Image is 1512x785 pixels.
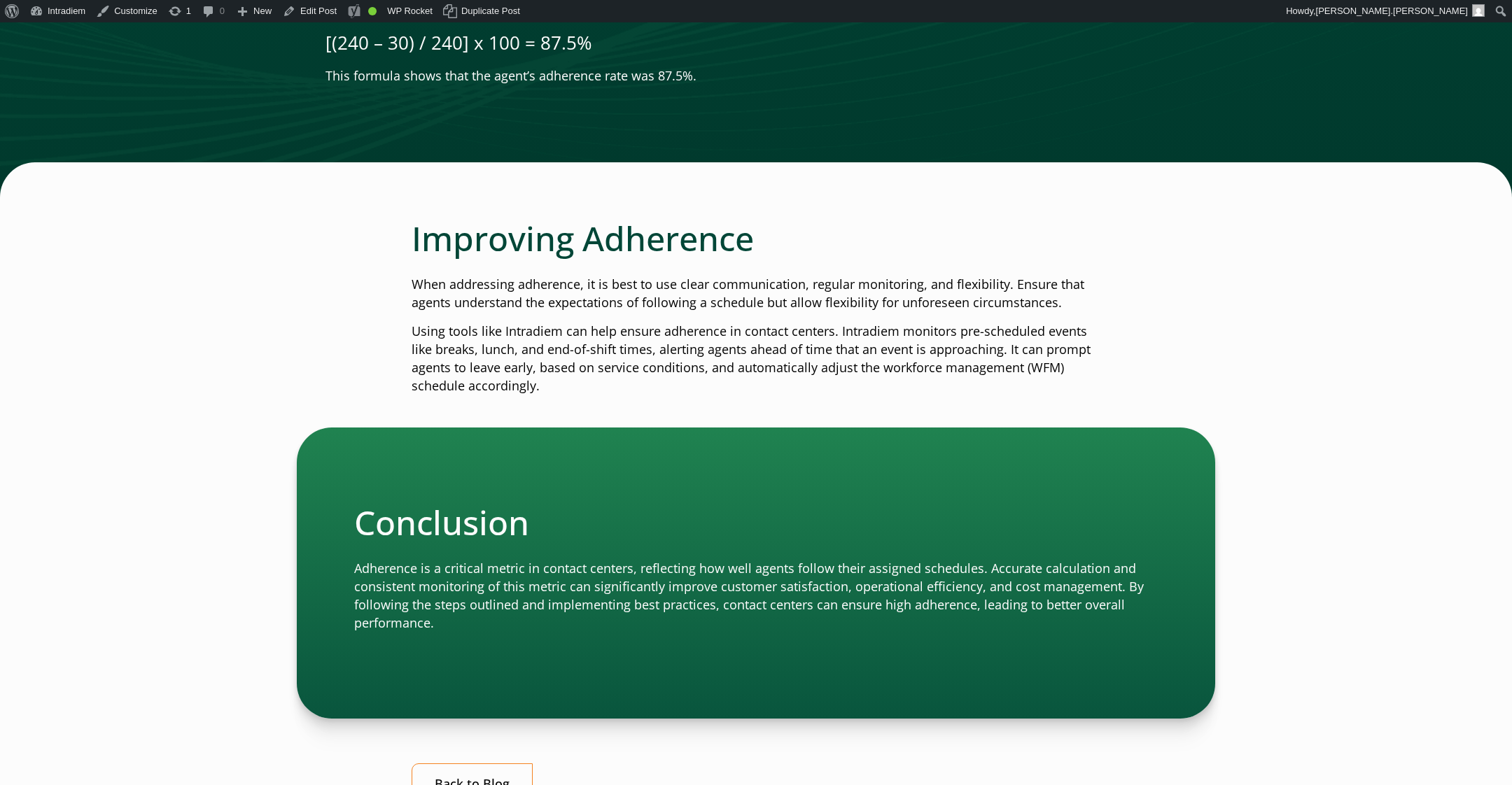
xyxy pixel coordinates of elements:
[354,502,1158,543] h2: Conclusion
[412,323,1100,395] p: Using tools like Intradiem can help ensure adherence in contact centers. Intradiem monitors pre-s...
[1316,6,1468,16] span: [PERSON_NAME].[PERSON_NAME]
[368,7,377,15] div: Good
[412,218,1100,259] h2: Improving Adherence
[412,276,1100,312] p: When addressing adherence, it is best to use clear communication, regular monitoring, and flexibi...
[325,67,1186,85] p: This formula shows that the agent’s adherence rate was 87.5%.
[325,30,1186,56] p: [(240 – 30) / 240] x 100 = 87.5%
[354,560,1158,632] p: Adherence is a critical metric in contact centers, reflecting how well agents follow their assign...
